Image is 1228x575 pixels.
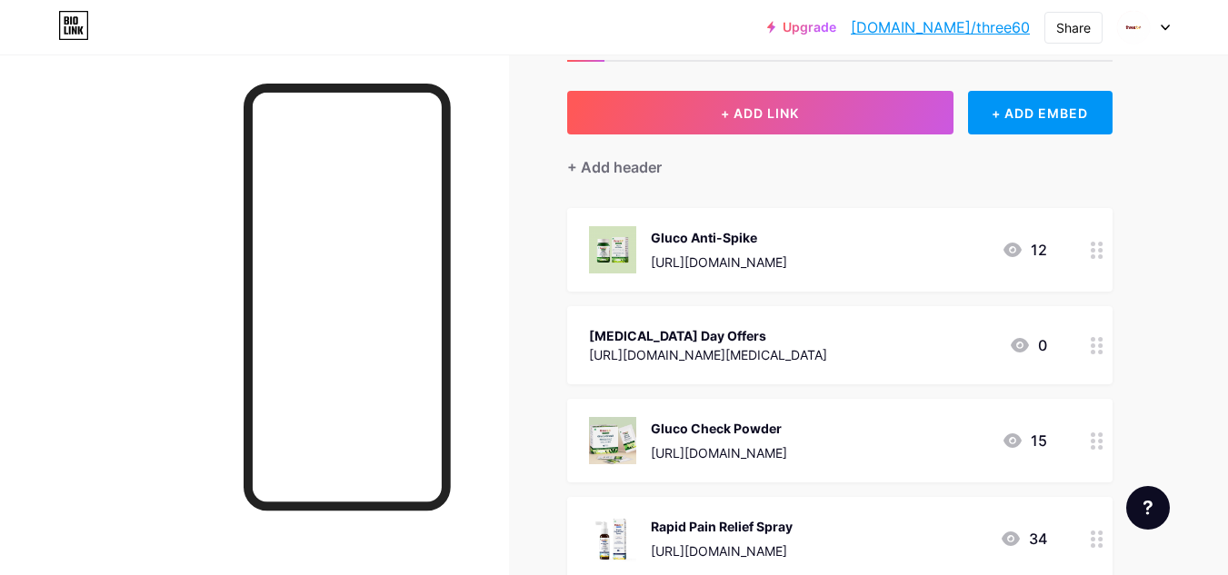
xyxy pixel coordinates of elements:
img: Gluco Anti-Spike [589,226,636,273]
div: [URL][DOMAIN_NAME][MEDICAL_DATA] [589,345,827,364]
span: + ADD LINK [721,105,799,121]
div: [URL][DOMAIN_NAME] [651,443,787,462]
a: Upgrade [767,20,836,35]
div: Gluco Check Powder [651,419,787,438]
img: three60 [1116,10,1151,45]
div: Rapid Pain Relief Spray [651,517,793,536]
div: 15 [1002,430,1047,451]
div: Gluco Anti-Spike [651,228,787,247]
a: [DOMAIN_NAME]/three60 [851,16,1030,38]
div: [URL][DOMAIN_NAME] [651,541,793,560]
div: [MEDICAL_DATA] Day Offers [589,326,827,345]
div: + Add header [567,156,662,178]
div: 0 [1009,334,1047,356]
button: + ADD LINK [567,91,953,134]
div: 34 [1000,528,1047,550]
div: Share [1056,18,1091,37]
img: Gluco Check Powder [589,417,636,464]
div: 12 [1002,239,1047,261]
div: [URL][DOMAIN_NAME] [651,253,787,272]
div: + ADD EMBED [968,91,1113,134]
img: Rapid Pain Relief Spray [589,515,636,562]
